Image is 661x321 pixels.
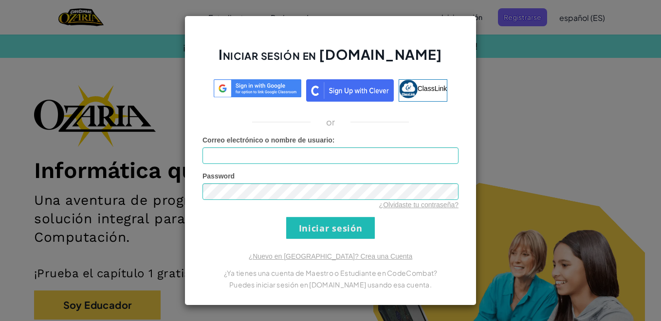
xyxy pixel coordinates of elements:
[202,267,459,279] p: ¿Ya tienes una cuenta de Maestro o Estudiante en CodeCombat?
[202,279,459,290] p: Puedes iniciar sesión en [DOMAIN_NAME] usando esa cuenta.
[249,252,412,260] a: ¿Nuevo en [GEOGRAPHIC_DATA]? Crea una Cuenta
[306,79,394,102] img: clever_sso_button@2x.png
[202,135,335,145] label: :
[379,201,459,209] a: ¿Olvidaste tu contraseña?
[202,45,459,73] h2: Iniciar sesión en [DOMAIN_NAME]
[202,136,332,144] span: Correo electrónico o nombre de usuario
[286,217,375,239] input: Iniciar sesión
[399,80,418,98] img: classlink-logo-small.png
[214,79,301,97] img: log-in-google-sso.svg
[418,85,447,92] span: ClassLink
[326,116,335,128] p: or
[202,172,235,180] span: Password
